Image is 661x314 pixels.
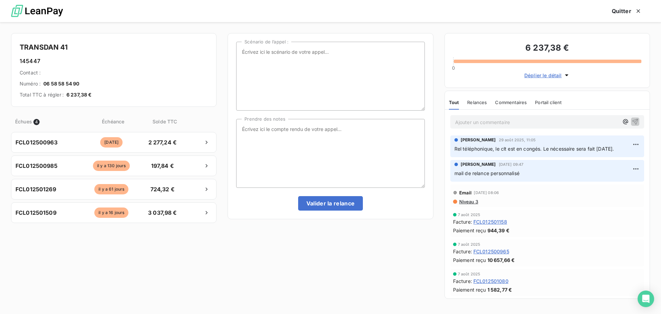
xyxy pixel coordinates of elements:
[66,91,92,98] span: 6 237,38 €
[147,118,183,125] span: Solde TTC
[20,42,208,53] h4: TRANSDAN 41
[33,119,40,125] span: 4
[487,227,510,234] span: 944,39 €
[453,42,641,55] h3: 6 237,38 €
[453,248,472,255] span: Facture :
[144,209,180,217] span: 3 037,98 €
[522,71,572,79] button: Déplier le détail
[298,196,363,211] button: Valider la relance
[467,100,487,105] span: Relances
[458,213,481,217] span: 7 août 2025
[459,199,478,204] span: Niveau 3
[458,242,481,246] span: 7 août 2025
[473,277,508,285] span: FCL012501080
[94,184,128,194] span: il y a 61 jours
[20,80,41,87] span: Numéro :
[15,138,57,146] span: FCL012500963
[94,207,128,218] span: il y a 16 jours
[144,185,180,193] span: 724,32 €
[454,146,614,152] span: Rel téléphonique, le clt est en congés. Le nécessaire sera fait [DATE].
[93,161,130,171] span: il y a 130 jours
[452,65,455,71] span: 0
[453,286,486,293] span: Paiement reçu
[20,91,64,98] span: Total TTC à régler :
[43,80,79,87] span: 06 58 58 54 90
[20,57,208,65] h6: 145447
[473,248,509,255] span: FCL012500965
[144,162,180,170] span: 197,84 €
[638,291,654,307] div: Open Intercom Messenger
[499,162,524,166] span: [DATE] 09:47
[449,100,459,105] span: Tout
[15,185,56,193] span: FCL012501269
[453,256,486,264] span: Paiement reçu
[473,218,507,225] span: FCL012501158
[15,162,57,170] span: FCL012500985
[15,209,56,217] span: FCL012501509
[461,161,496,168] span: [PERSON_NAME]
[487,286,512,293] span: 1 582,77 €
[15,118,32,125] span: Échues
[459,190,472,195] span: Email
[487,256,515,264] span: 10 657,66 €
[458,272,481,276] span: 7 août 2025
[453,277,472,285] span: Facture :
[461,137,496,143] span: [PERSON_NAME]
[20,69,41,76] span: Contact :
[535,100,562,105] span: Portail client
[11,2,63,21] img: logo LeanPay
[144,138,180,146] span: 2 277,24 €
[454,170,520,176] span: mail de relance personnalisé
[453,218,472,225] span: Facture :
[453,227,486,234] span: Paiement reçu
[474,191,499,195] span: [DATE] 08:06
[604,4,650,18] button: Quitter
[524,72,562,79] span: Déplier le détail
[499,138,536,142] span: 29 août 2025, 11:05
[100,137,123,148] span: [DATE]
[495,100,527,105] span: Commentaires
[81,118,145,125] span: Échéance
